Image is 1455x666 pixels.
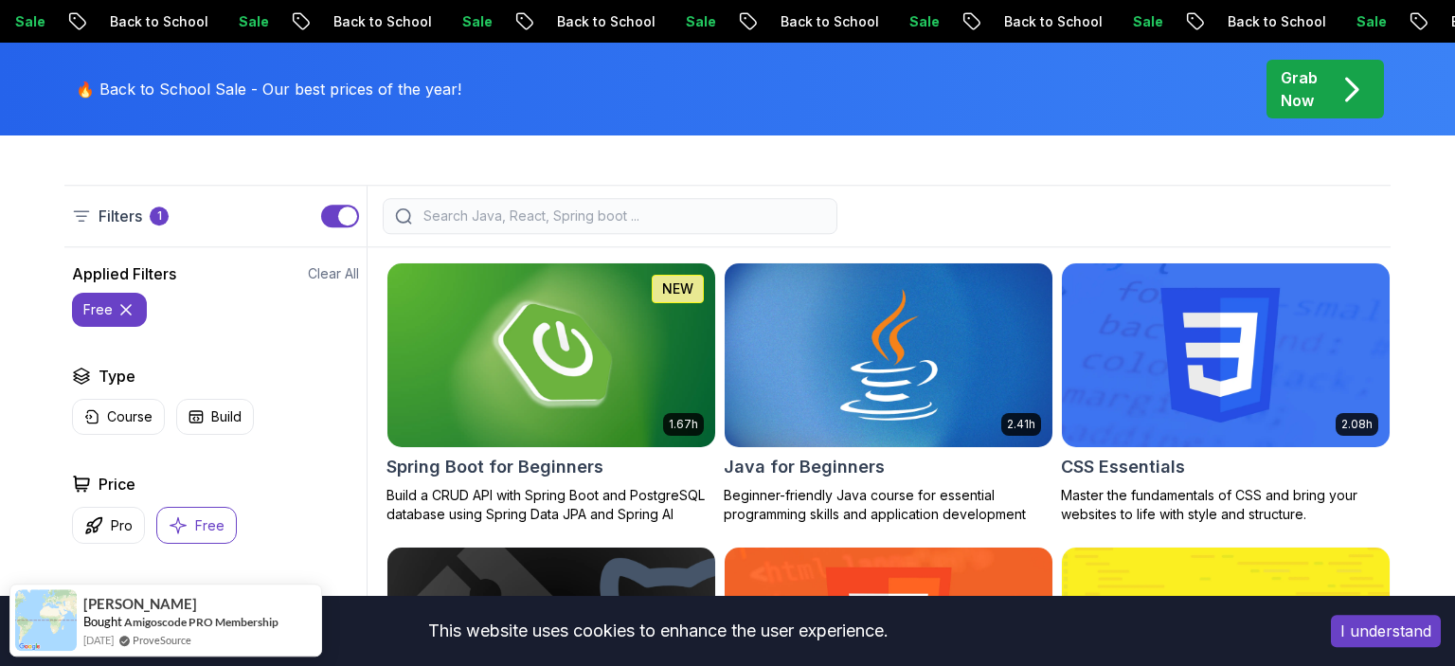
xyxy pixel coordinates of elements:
[386,262,716,524] a: Spring Boot for Beginners card1.67hNEWSpring Boot for BeginnersBuild a CRUD API with Spring Boot ...
[133,632,191,648] a: ProveSource
[656,12,717,31] p: Sale
[83,300,113,319] p: free
[1331,615,1441,647] button: Accept cookies
[111,516,133,535] p: Pro
[124,615,278,629] a: Amigoscode PRO Membership
[99,473,135,495] h2: Price
[102,582,177,604] h2: Instructors
[99,365,135,387] h2: Type
[81,12,209,31] p: Back to School
[1198,12,1327,31] p: Back to School
[387,263,715,447] img: Spring Boot for Beginners card
[209,12,270,31] p: Sale
[211,407,242,426] p: Build
[76,78,461,100] p: 🔥 Back to School Sale - Our best prices of the year!
[669,417,698,432] p: 1.67h
[1061,262,1391,524] a: CSS Essentials card2.08hCSS EssentialsMaster the fundamentals of CSS and bring your websites to l...
[1061,454,1185,480] h2: CSS Essentials
[72,507,145,544] button: Pro
[83,596,197,612] span: [PERSON_NAME]
[1104,12,1164,31] p: Sale
[1061,486,1391,524] p: Master the fundamentals of CSS and bring your websites to life with style and structure.
[724,454,885,480] h2: Java for Beginners
[15,589,77,651] img: provesource social proof notification image
[308,264,359,283] button: Clear All
[195,516,225,535] p: Free
[72,399,165,435] button: Course
[420,207,825,225] input: Search Java, React, Spring boot ...
[157,208,162,224] p: 1
[880,12,941,31] p: Sale
[156,507,237,544] button: Free
[83,614,122,629] span: Bought
[1007,417,1035,432] p: 2.41h
[1281,66,1318,112] p: Grab Now
[1062,263,1390,447] img: CSS Essentials card
[83,632,114,648] span: [DATE]
[386,454,603,480] h2: Spring Boot for Beginners
[1341,417,1373,432] p: 2.08h
[99,205,142,227] p: Filters
[386,486,716,524] p: Build a CRUD API with Spring Boot and PostgreSQL database using Spring Data JPA and Spring AI
[304,12,433,31] p: Back to School
[975,12,1104,31] p: Back to School
[724,262,1053,524] a: Java for Beginners card2.41hJava for BeginnersBeginner-friendly Java course for essential program...
[72,293,147,327] button: free
[176,399,254,435] button: Build
[662,279,693,298] p: NEW
[14,610,1302,652] div: This website uses cookies to enhance the user experience.
[72,262,176,285] h2: Applied Filters
[107,407,153,426] p: Course
[528,12,656,31] p: Back to School
[433,12,494,31] p: Sale
[751,12,880,31] p: Back to School
[725,263,1052,447] img: Java for Beginners card
[724,486,1053,524] p: Beginner-friendly Java course for essential programming skills and application development
[1327,12,1388,31] p: Sale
